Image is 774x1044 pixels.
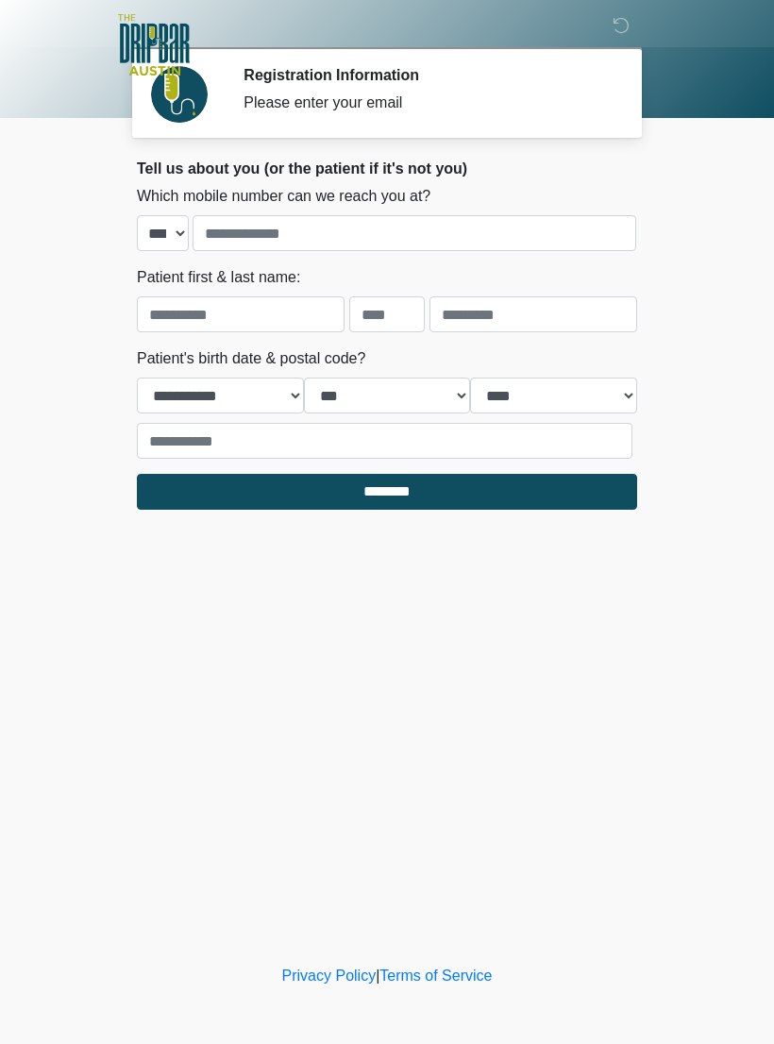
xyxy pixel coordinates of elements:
[137,160,637,177] h2: Tell us about you (or the patient if it's not you)
[379,968,492,984] a: Terms of Service
[118,14,190,76] img: The DRIPBaR - Austin The Domain Logo
[244,92,609,114] div: Please enter your email
[282,968,377,984] a: Privacy Policy
[151,66,208,123] img: Agent Avatar
[137,185,430,208] label: Which mobile number can we reach you at?
[137,266,300,289] label: Patient first & last name:
[137,347,365,370] label: Patient's birth date & postal code?
[376,968,379,984] a: |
